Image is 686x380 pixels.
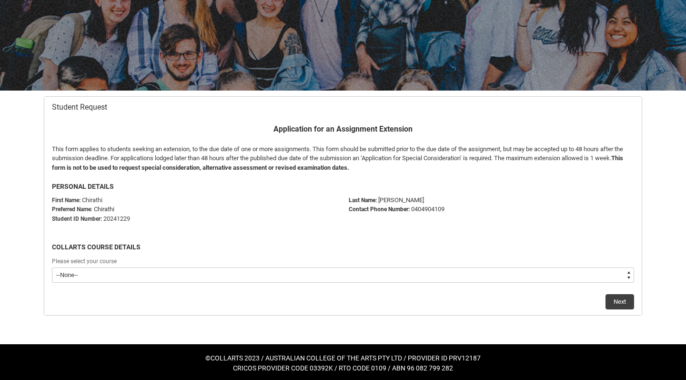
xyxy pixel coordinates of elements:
[103,215,130,222] span: 20241229
[44,96,642,316] article: Redu_Student_Request flow
[52,154,623,171] b: This form is not to be used to request special consideration, alternative assessment or revised e...
[52,197,81,204] strong: First Name:
[82,196,102,204] span: Chirathi
[52,144,634,173] p: This form applies to students seeking an extension, to the due date of one or more assignments. T...
[52,243,141,251] b: COLLARTS COURSE DETAILS
[605,294,634,309] button: Next
[52,103,107,112] span: Student Request
[411,205,444,213] span: 0404904109
[349,195,634,205] p: [PERSON_NAME]
[52,206,91,213] strong: Preferred Name
[349,197,377,204] b: Last Name:
[52,216,102,222] strong: Student ID Number:
[52,183,114,190] b: PERSONAL DETAILS
[273,124,413,134] b: Application for an Assignment Extension
[52,258,117,265] span: Please select your course
[52,205,337,214] p: : Chirathi
[349,206,410,213] b: Contact Phone Number:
